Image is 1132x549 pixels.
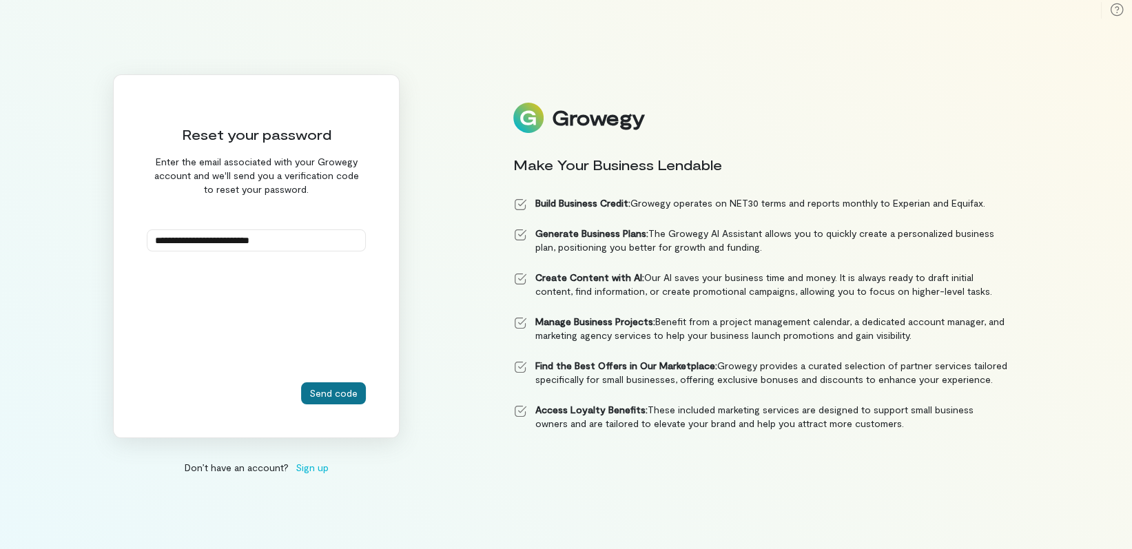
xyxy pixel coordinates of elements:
div: Growegy [552,106,644,130]
strong: Create Content with AI: [535,271,644,283]
div: Reset your password [147,125,366,144]
button: Send code [301,382,366,404]
span: Sign up [296,460,329,475]
div: Don’t have an account? [113,460,400,475]
img: Logo [513,103,544,133]
li: These included marketing services are designed to support small business owners and are tailored ... [513,403,1008,431]
div: Make Your Business Lendable [513,155,1008,174]
strong: Generate Business Plans: [535,227,648,239]
strong: Build Business Credit: [535,197,630,209]
li: Our AI saves your business time and money. It is always ready to draft initial content, find info... [513,271,1008,298]
strong: Find the Best Offers in Our Marketplace: [535,360,717,371]
strong: Access Loyalty Benefits: [535,404,648,415]
li: The Growegy AI Assistant allows you to quickly create a personalized business plan, positioning y... [513,227,1008,254]
div: Enter the email associated with your Growegy account and we'll send you a verification code to re... [147,155,366,196]
li: Growegy provides a curated selection of partner services tailored specifically for small business... [513,359,1008,386]
li: Growegy operates on NET30 terms and reports monthly to Experian and Equifax. [513,196,1008,210]
li: Benefit from a project management calendar, a dedicated account manager, and marketing agency ser... [513,315,1008,342]
strong: Manage Business Projects: [535,315,655,327]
